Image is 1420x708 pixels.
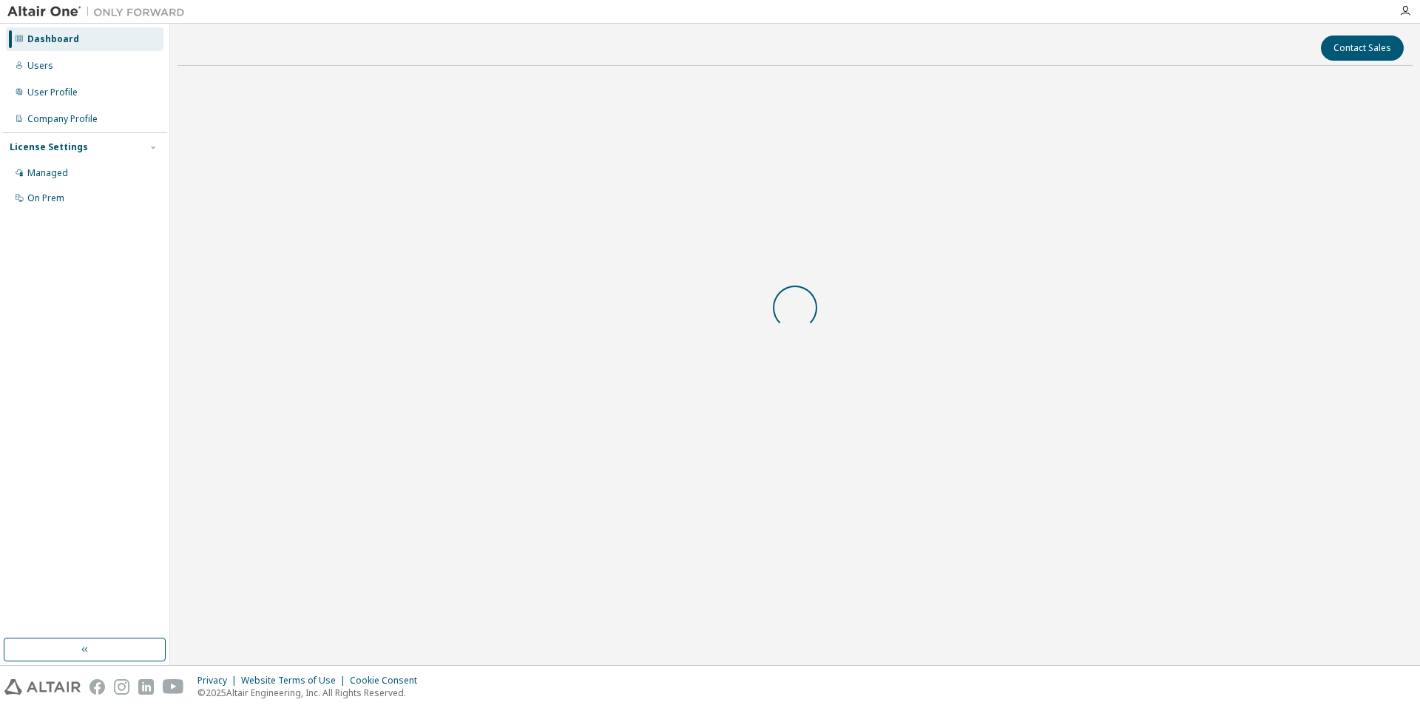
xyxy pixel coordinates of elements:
[350,675,426,687] div: Cookie Consent
[27,33,79,45] div: Dashboard
[27,167,68,179] div: Managed
[138,679,154,695] img: linkedin.svg
[4,679,81,695] img: altair_logo.svg
[7,4,192,19] img: Altair One
[10,141,88,153] div: License Settings
[241,675,350,687] div: Website Terms of Use
[163,679,184,695] img: youtube.svg
[27,192,64,204] div: On Prem
[114,679,129,695] img: instagram.svg
[197,687,426,699] p: © 2025 Altair Engineering, Inc. All Rights Reserved.
[89,679,105,695] img: facebook.svg
[1321,36,1404,61] button: Contact Sales
[27,60,53,72] div: Users
[27,113,98,125] div: Company Profile
[27,87,78,98] div: User Profile
[197,675,241,687] div: Privacy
